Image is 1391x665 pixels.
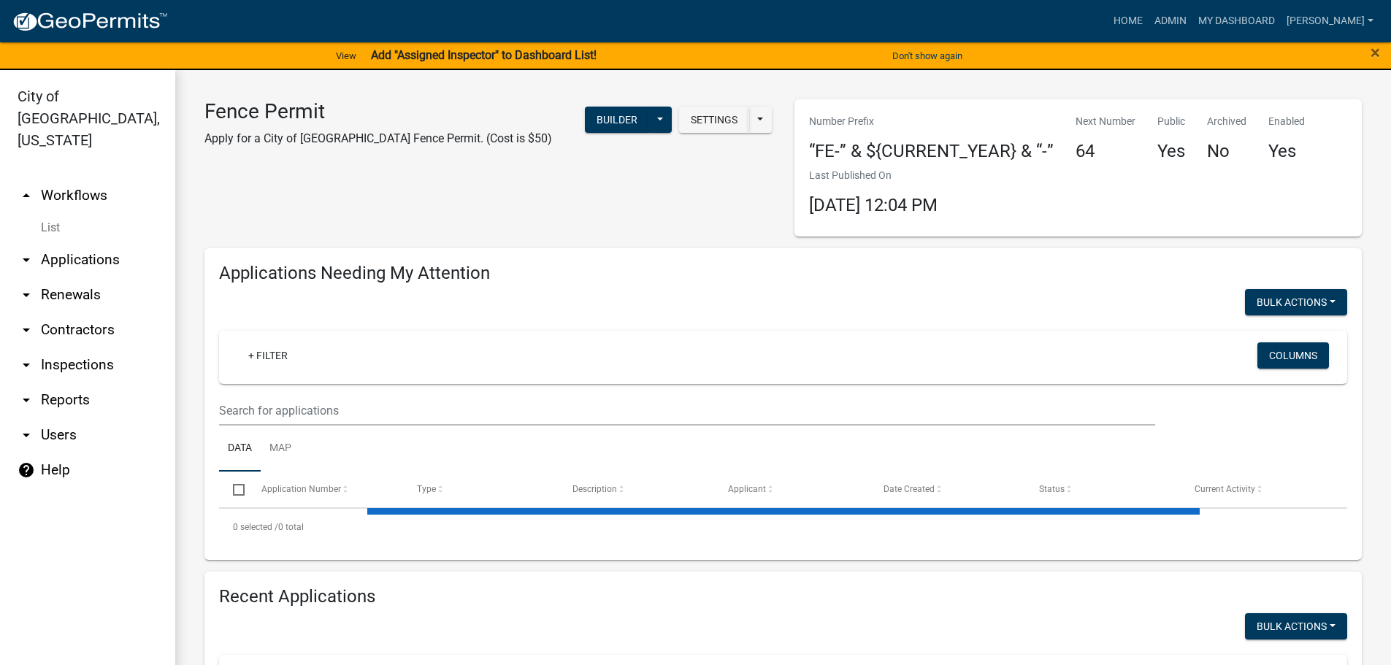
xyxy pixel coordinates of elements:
[1181,472,1336,507] datatable-header-cell: Current Activity
[1076,114,1135,129] p: Next Number
[18,461,35,479] i: help
[371,48,597,62] strong: Add "Assigned Inspector" to Dashboard List!
[809,195,938,215] span: [DATE] 12:04 PM
[417,484,436,494] span: Type
[884,484,935,494] span: Date Created
[18,391,35,409] i: arrow_drop_down
[219,472,247,507] datatable-header-cell: Select
[402,472,558,507] datatable-header-cell: Type
[18,321,35,339] i: arrow_drop_down
[728,484,766,494] span: Applicant
[1245,613,1347,639] button: Bulk Actions
[679,107,749,133] button: Settings
[237,342,299,369] a: + Filter
[219,586,1347,607] h4: Recent Applications
[809,114,1054,129] p: Number Prefix
[219,509,1347,545] div: 0 total
[1108,7,1149,35] a: Home
[1195,484,1255,494] span: Current Activity
[585,107,649,133] button: Builder
[1025,472,1181,507] datatable-header-cell: Status
[1281,7,1379,35] a: [PERSON_NAME]
[1157,141,1185,162] h4: Yes
[714,472,870,507] datatable-header-cell: Applicant
[572,484,617,494] span: Description
[261,484,341,494] span: Application Number
[870,472,1025,507] datatable-header-cell: Date Created
[18,286,35,304] i: arrow_drop_down
[1207,114,1246,129] p: Archived
[1149,7,1192,35] a: Admin
[1192,7,1281,35] a: My Dashboard
[1245,289,1347,315] button: Bulk Actions
[809,141,1054,162] h4: “FE-” & ${CURRENT_YEAR} & “-”
[1371,44,1380,61] button: Close
[18,187,35,204] i: arrow_drop_up
[1268,141,1305,162] h4: Yes
[18,426,35,444] i: arrow_drop_down
[886,44,968,68] button: Don't show again
[1076,141,1135,162] h4: 64
[1257,342,1329,369] button: Columns
[1207,141,1246,162] h4: No
[1039,484,1065,494] span: Status
[330,44,362,68] a: View
[1371,42,1380,63] span: ×
[233,522,278,532] span: 0 selected /
[1157,114,1185,129] p: Public
[1268,114,1305,129] p: Enabled
[261,426,300,472] a: Map
[18,356,35,374] i: arrow_drop_down
[219,396,1155,426] input: Search for applications
[219,263,1347,284] h4: Applications Needing My Attention
[204,99,552,124] h3: Fence Permit
[219,426,261,472] a: Data
[559,472,714,507] datatable-header-cell: Description
[18,251,35,269] i: arrow_drop_down
[809,168,938,183] p: Last Published On
[247,472,402,507] datatable-header-cell: Application Number
[204,130,552,147] p: Apply for a City of [GEOGRAPHIC_DATA] Fence Permit. (Cost is $50)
